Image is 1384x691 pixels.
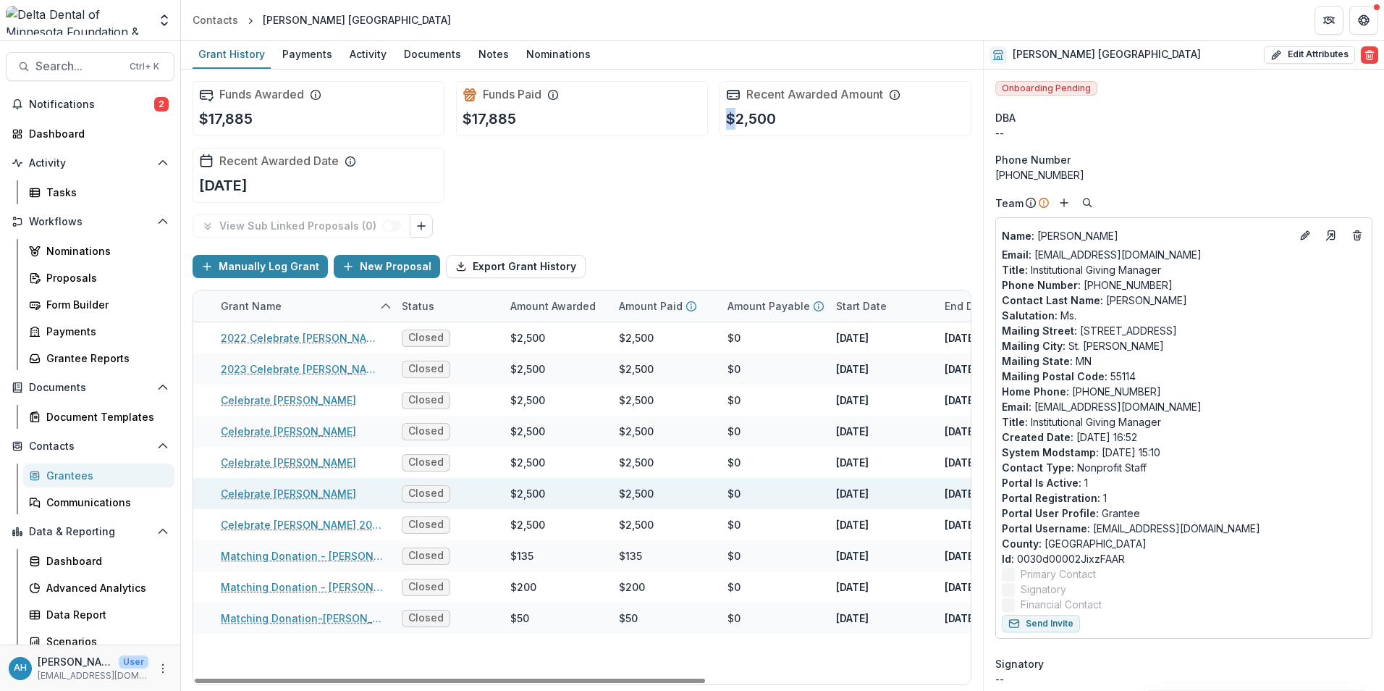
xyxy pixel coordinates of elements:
nav: breadcrumb [187,9,457,30]
p: [DATE] [836,361,869,377]
p: $17,885 [463,108,516,130]
span: Portal Is Active : [1002,477,1081,489]
h2: Recent Awarded Date [219,154,339,168]
div: $135 [619,548,642,564]
a: Email: [EMAIL_ADDRESS][DOMAIN_NAME] [1002,247,1202,262]
div: $2,500 [510,330,545,345]
p: [DATE] 15:10 [1002,445,1366,460]
div: Notes [473,43,515,64]
div: Start Date [827,290,936,322]
button: Open Activity [6,151,174,175]
div: Grant Name [212,290,393,322]
button: Deletes [1349,227,1366,244]
p: [PHONE_NUMBER] [1002,277,1366,293]
p: [PERSON_NAME] [1002,293,1366,308]
div: Grantees [46,468,163,483]
span: Closed [408,550,444,562]
a: Dashboard [23,549,174,573]
span: Contact Type : [1002,461,1074,474]
div: Communications [46,495,163,510]
span: Portal Username : [1002,522,1090,535]
div: Documents [398,43,467,64]
span: Primary Contact [1021,566,1096,582]
button: Manually Log Grant [193,255,328,278]
p: [DATE] [836,330,869,345]
a: Celebrate [PERSON_NAME] 2024 [221,517,384,532]
button: Search... [6,52,174,81]
p: [PERSON_NAME] [38,654,113,669]
a: Form Builder [23,293,174,317]
button: Edit [1296,227,1314,244]
span: Closed [408,394,444,406]
span: Mailing Street : [1002,324,1077,337]
div: $200 [619,579,645,595]
a: Matching Donation - [PERSON_NAME] [221,579,384,595]
div: Payments [46,324,163,339]
div: $0 [727,548,740,564]
p: [EMAIL_ADDRESS][DOMAIN_NAME] [1002,521,1366,536]
div: $0 [727,611,740,626]
span: Closed [408,363,444,375]
div: -- [995,125,1372,141]
span: Search... [35,59,121,73]
p: Institutional Giving Manager [1002,414,1366,430]
div: Activity [344,43,392,64]
div: End Date [936,290,1045,322]
div: $0 [727,330,740,345]
span: Signatory [1021,582,1066,597]
p: MN [1002,353,1366,369]
p: [DATE] [945,424,977,439]
p: User [119,656,148,669]
h2: Funds Awarded [219,88,304,101]
span: Home Phone : [1002,385,1069,398]
p: [STREET_ADDRESS] [1002,323,1366,338]
div: $0 [727,517,740,532]
div: Amount Payable [719,290,827,322]
div: $2,500 [510,517,545,532]
span: Portal Registration : [1002,492,1100,504]
div: Grant History [193,43,271,64]
p: [DATE] [836,424,869,439]
div: Annessa Hicks [14,663,27,673]
div: $2,500 [510,393,545,408]
div: Amount Paid [610,290,719,322]
span: Closed [408,487,444,500]
span: Closed [408,581,444,593]
a: Communications [23,490,174,514]
a: Name: [PERSON_NAME] [1002,228,1291,243]
div: $0 [727,486,740,501]
h2: Recent Awarded Amount [746,88,883,101]
p: Grantee [1002,506,1366,521]
div: $0 [727,424,740,439]
a: Contacts [187,9,244,30]
div: $0 [727,455,740,470]
span: Phone Number [995,152,1071,167]
div: $2,500 [619,486,654,501]
span: Activity [29,157,151,169]
span: Onboarding Pending [995,81,1097,96]
span: Data & Reporting [29,526,151,538]
p: [DATE] [945,579,977,595]
button: View Sub Linked Proposals (0) [193,214,410,238]
div: $0 [727,393,740,408]
div: Document Templates [46,409,163,424]
p: Nonprofit Staff [1002,460,1366,475]
div: $2,500 [510,424,545,439]
a: Nominations [23,239,174,263]
p: [DATE] [945,330,977,345]
span: Title : [1002,264,1028,276]
span: Title : [1002,416,1028,428]
div: $0 [727,579,740,595]
button: More [154,660,172,677]
button: Search [1079,194,1096,212]
svg: sorted ascending [380,301,392,312]
p: [EMAIL_ADDRESS][DOMAIN_NAME] [1002,399,1366,414]
a: Matching Donation - [PERSON_NAME] [221,548,384,564]
div: $2,500 [619,330,654,345]
div: Tasks [46,185,163,200]
div: Dashboard [46,553,163,569]
p: Team [995,196,1024,211]
span: Name : [1002,230,1034,242]
a: 2023 Celebrate [PERSON_NAME] [221,361,384,377]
